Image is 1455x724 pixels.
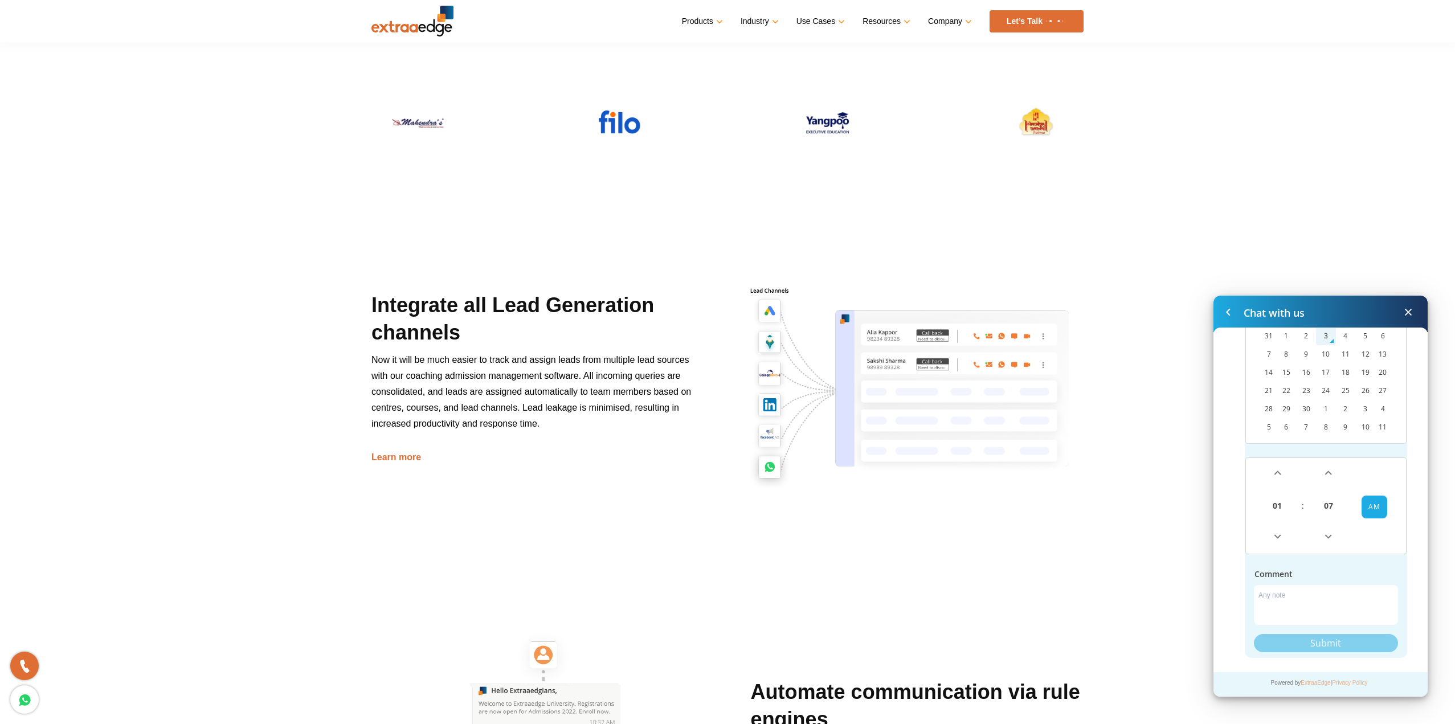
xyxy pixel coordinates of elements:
[1316,418,1336,436] td: 8
[1336,382,1356,400] td: 25
[1277,382,1297,400] td: 22
[1277,327,1297,345] td: 1
[1277,400,1297,418] td: 29
[990,10,1084,32] a: Let’s Talk
[1316,327,1336,345] td: 3
[1316,382,1336,400] td: 24
[1254,634,1398,652] button: Submit
[1272,528,1282,550] a: Decrement Hour
[1261,418,1277,436] td: 5
[1265,494,1290,517] span: Pick Hour
[796,13,843,30] a: Use Cases
[1271,670,1371,697] div: Powered by |
[1261,400,1277,418] td: 28
[1316,400,1336,418] td: 1
[928,13,970,30] a: Company
[1244,305,1305,332] div: Chat with us
[1362,496,1387,518] button: AM
[1323,528,1334,550] a: Decrement Minute
[1375,382,1391,400] td: 27
[1296,327,1316,345] td: 2
[1254,568,1397,580] p: Comment
[1355,400,1375,418] td: 3
[1277,418,1297,436] td: 6
[1355,418,1375,436] td: 10
[1336,327,1356,345] td: 4
[1375,418,1391,436] td: 11
[1355,327,1375,345] td: 5
[1355,363,1375,382] td: 19
[1336,345,1356,363] td: 11
[371,293,654,344] b: Integrate all Lead Generation channels
[1261,345,1277,363] td: 7
[741,13,776,30] a: Industry
[1375,363,1391,382] td: 20
[1277,363,1297,382] td: 15
[1296,400,1316,418] td: 30
[1375,345,1391,363] td: 13
[1332,680,1367,686] a: Privacy Policy
[1277,345,1297,363] td: 8
[1316,363,1336,382] td: 17
[1296,382,1316,400] td: 23
[1301,680,1330,686] a: ExtraaEdge
[1272,464,1282,486] a: Increment Hour
[736,205,1084,553] img: integrate-all-lead-channel
[1316,345,1336,363] td: 10
[1336,363,1356,382] td: 18
[1296,418,1316,436] td: 7
[1261,382,1277,400] td: 21
[682,13,721,30] a: Products
[1261,363,1277,382] td: 14
[1355,382,1375,400] td: 26
[1375,400,1391,418] td: 4
[1296,363,1316,382] td: 16
[1323,464,1334,486] a: Increment Minute
[1336,400,1356,418] td: 2
[371,452,421,462] a: Learn more
[1296,345,1316,363] td: 9
[1254,585,1398,625] textarea: Name*
[863,13,908,30] a: Resources
[1336,418,1356,436] td: 9
[1315,494,1341,517] span: Pick Minute
[1261,327,1277,345] td: 31
[1301,490,1306,522] td: :
[1355,345,1375,363] td: 12
[371,355,691,428] span: Now it will be much easier to track and assign leads from multiple lead sources with our coaching...
[1375,327,1391,345] td: 6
